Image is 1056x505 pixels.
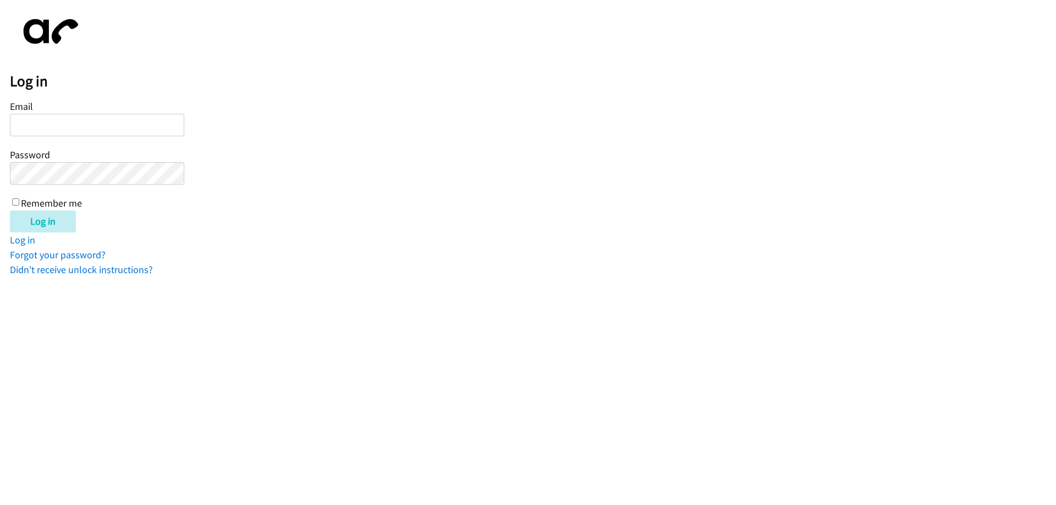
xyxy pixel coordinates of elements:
[10,248,106,261] a: Forgot your password?
[10,148,50,161] label: Password
[10,263,153,276] a: Didn't receive unlock instructions?
[10,234,35,246] a: Log in
[10,100,33,113] label: Email
[21,197,82,209] label: Remember me
[10,10,87,53] img: aphone-8a226864a2ddd6a5e75d1ebefc011f4aa8f32683c2d82f3fb0802fe031f96514.svg
[10,210,76,232] input: Log in
[10,72,1056,91] h2: Log in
